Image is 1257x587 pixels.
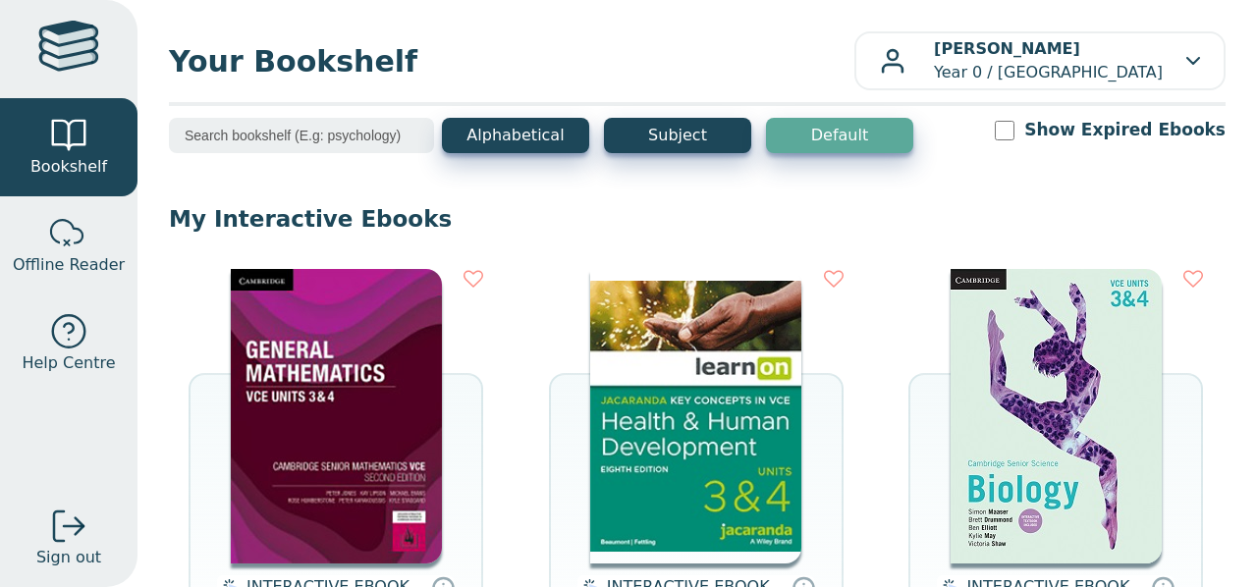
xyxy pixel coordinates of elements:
[169,118,434,153] input: Search bookshelf (E.g: psychology)
[934,37,1163,84] p: Year 0 / [GEOGRAPHIC_DATA]
[169,39,854,83] span: Your Bookshelf
[766,118,913,153] button: Default
[169,204,1226,234] p: My Interactive Ebooks
[13,253,125,277] span: Offline Reader
[590,269,801,563] img: e003a821-2442-436b-92bb-da2395357dfc.jpg
[442,118,589,153] button: Alphabetical
[934,39,1080,58] b: [PERSON_NAME]
[951,269,1162,563] img: 6e390be0-4093-ea11-a992-0272d098c78b.jpg
[36,546,101,569] span: Sign out
[30,155,107,179] span: Bookshelf
[22,351,115,375] span: Help Centre
[231,269,442,563] img: 2d857910-8719-48bf-a398-116ea92bfb73.jpg
[1024,118,1226,142] label: Show Expired Ebooks
[604,118,751,153] button: Subject
[854,31,1226,90] button: [PERSON_NAME]Year 0 / [GEOGRAPHIC_DATA]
